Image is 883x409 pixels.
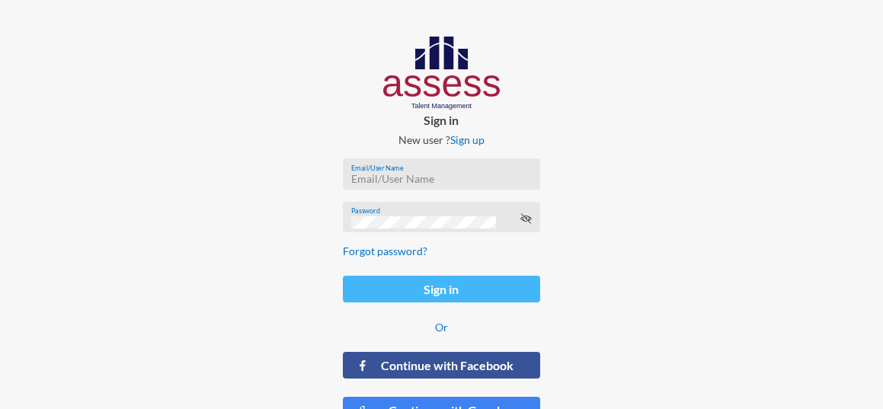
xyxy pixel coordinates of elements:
p: Sign in [331,113,552,127]
p: Or [343,321,539,334]
input: Email/User Name [351,173,532,185]
a: Sign up [450,133,485,146]
a: Forgot password? [343,244,427,257]
button: Sign in [343,276,539,302]
p: New user ? [331,133,552,146]
button: Continue with Facebook [343,352,539,379]
img: AssessLogoo.svg [383,37,500,110]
